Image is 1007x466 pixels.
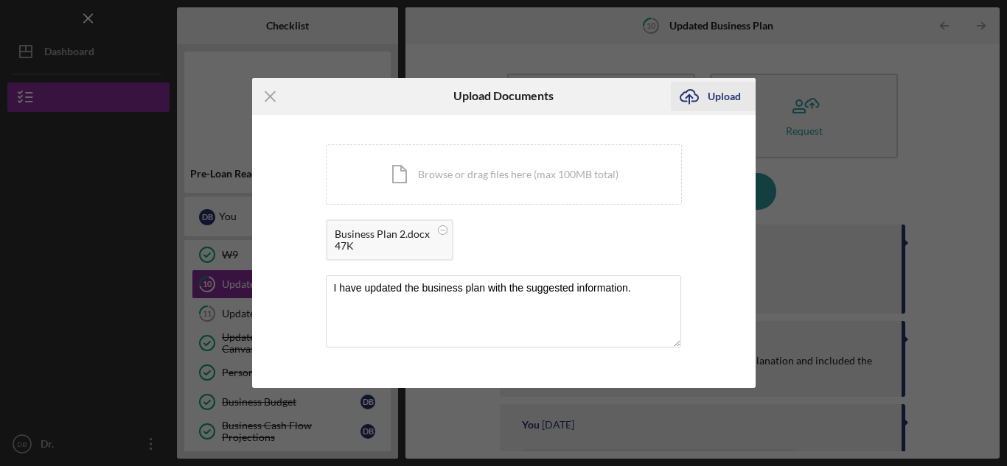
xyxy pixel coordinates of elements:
button: Upload [671,82,756,111]
div: 47K [335,240,430,252]
h6: Upload Documents [453,89,554,102]
div: Business Plan 2.docx [335,228,430,240]
textarea: I have updated the business plan with the suggested information. [326,275,681,347]
div: Upload [708,82,741,111]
